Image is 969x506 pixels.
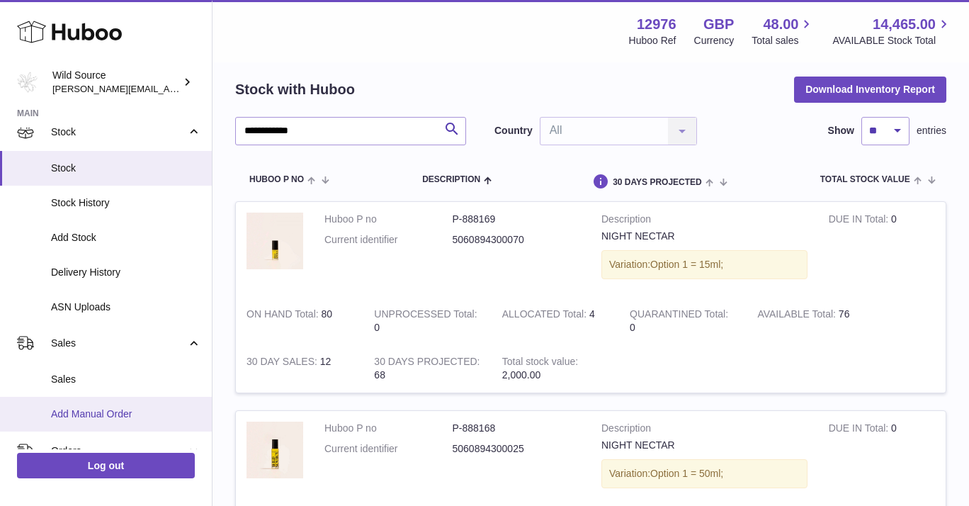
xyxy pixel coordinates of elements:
[502,308,589,323] strong: ALLOCATED Total
[51,444,186,458] span: Orders
[832,15,952,47] a: 14,465.00 AVAILABLE Stock Total
[650,468,723,479] span: Option 1 = 50ml;
[246,356,320,371] strong: 30 DAY SALES
[502,356,578,371] strong: Total stock value
[752,34,815,47] span: Total sales
[51,300,201,314] span: ASN Uploads
[51,373,201,386] span: Sales
[818,411,946,506] td: 0
[601,213,807,230] strong: Description
[374,356,480,371] strong: 30 DAYS PROJECTED
[763,15,798,34] span: 48.00
[51,337,186,350] span: Sales
[453,422,581,435] dd: P-888168
[324,442,453,456] dt: Current identifier
[629,34,676,47] div: Huboo Ref
[249,175,304,184] span: Huboo P no
[829,422,891,437] strong: DUE IN Total
[363,344,491,393] td: 68
[246,308,322,323] strong: ON HAND Total
[601,459,807,488] div: Variation:
[453,213,581,226] dd: P-888169
[492,297,619,345] td: 4
[694,34,735,47] div: Currency
[246,422,303,478] img: product image
[363,297,491,345] td: 0
[630,308,728,323] strong: QUARANTINED Total
[51,266,201,279] span: Delivery History
[51,125,186,139] span: Stock
[820,175,910,184] span: Total stock value
[757,308,838,323] strong: AVAILABLE Total
[17,453,195,478] a: Log out
[52,83,284,94] span: [PERSON_NAME][EMAIL_ADDRESS][DOMAIN_NAME]
[917,124,946,137] span: entries
[650,259,723,270] span: Option 1 = 15ml;
[829,213,891,228] strong: DUE IN Total
[703,15,734,34] strong: GBP
[453,233,581,247] dd: 5060894300070
[828,124,854,137] label: Show
[236,344,363,393] td: 12
[374,308,477,323] strong: UNPROCESSED Total
[246,213,303,269] img: product image
[52,69,180,96] div: Wild Source
[324,213,453,226] dt: Huboo P no
[236,297,363,345] td: 80
[324,422,453,435] dt: Huboo P no
[51,231,201,244] span: Add Stock
[453,442,581,456] dd: 5060894300025
[51,196,201,210] span: Stock History
[630,322,635,333] span: 0
[422,175,480,184] span: Description
[873,15,936,34] span: 14,465.00
[637,15,676,34] strong: 12976
[601,439,807,452] div: NIGHT NECTAR
[613,178,702,187] span: 30 DAYS PROJECTED
[51,407,201,421] span: Add Manual Order
[747,297,874,345] td: 76
[51,162,201,175] span: Stock
[601,422,807,439] strong: Description
[794,77,946,102] button: Download Inventory Report
[601,250,807,279] div: Variation:
[17,72,38,93] img: kate@wildsource.co.uk
[502,369,541,381] span: 2,000.00
[832,34,952,47] span: AVAILABLE Stock Total
[601,230,807,243] div: NIGHT NECTAR
[235,80,355,99] h2: Stock with Huboo
[818,202,946,297] td: 0
[494,124,533,137] label: Country
[324,233,453,247] dt: Current identifier
[752,15,815,47] a: 48.00 Total sales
